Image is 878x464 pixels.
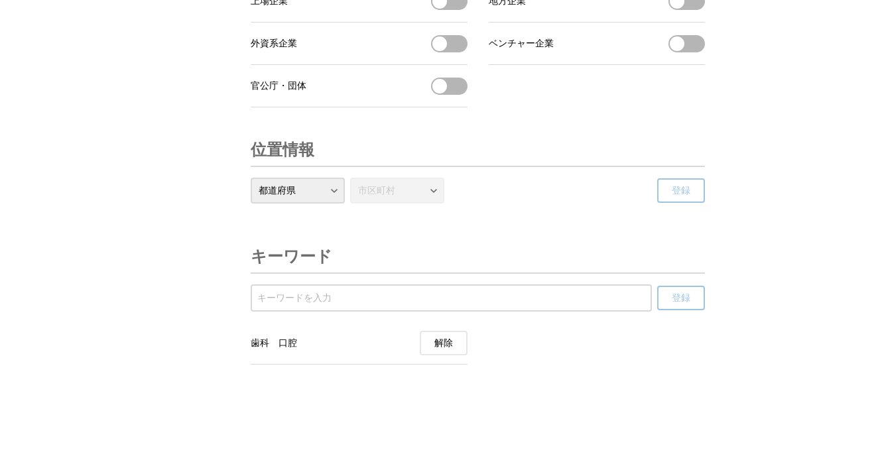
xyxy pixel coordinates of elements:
span: ベンチャー企業 [489,38,554,50]
span: 外資系企業 [251,38,297,50]
select: 都道府県 [251,178,345,203]
h3: キーワード [251,241,332,272]
span: 解除 [434,337,453,349]
span: 登録 [672,185,690,197]
span: 歯科 口腔 [251,337,297,349]
h3: 位置情報 [251,134,314,166]
button: 登録 [657,178,705,203]
input: 受信するキーワードを登録する [257,291,645,306]
button: 登録 [657,286,705,310]
span: 官公庁・団体 [251,80,306,92]
button: 歯科 口腔 の受信を解除 [420,331,468,355]
span: 登録 [672,292,690,304]
select: 市区町村 [350,178,444,203]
